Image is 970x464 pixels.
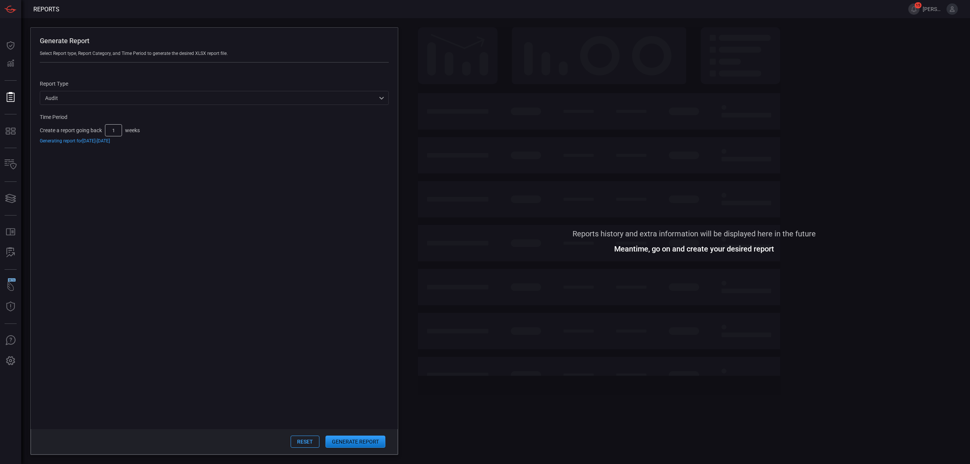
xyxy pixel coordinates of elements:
[2,244,20,262] button: ALERT ANALYSIS
[40,124,389,144] div: Create a report going back weeks
[291,436,319,448] button: Reset
[2,352,20,370] button: Preferences
[2,298,20,316] button: Threat Intelligence
[908,3,920,15] button: 15
[2,277,20,295] button: Wingman
[40,37,389,45] div: Generate Report
[2,156,20,174] button: Inventory
[40,114,389,120] div: Time Period
[2,122,20,140] button: MITRE - Detection Posture
[40,81,389,87] div: Report Type
[573,231,816,237] div: Reports history and extra information will be displayed here in the future
[2,55,20,73] button: Detections
[2,223,20,241] button: Rule Catalog
[2,88,20,106] button: Reports
[40,138,389,144] div: Generating report for [DATE] - [DATE]
[2,189,20,208] button: Cards
[325,436,385,448] button: Generate Report
[614,246,774,252] div: Meantime, go on and create your desired report
[33,6,59,13] span: Reports
[40,51,389,56] div: Select Report type, Report Category, and Time Period to generate the desired XLSX report file.
[2,36,20,55] button: Dashboard
[45,94,377,102] p: Audit
[923,6,943,12] span: [PERSON_NAME].nsonga
[915,2,921,8] span: 15
[2,331,20,350] button: Ask Us A Question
